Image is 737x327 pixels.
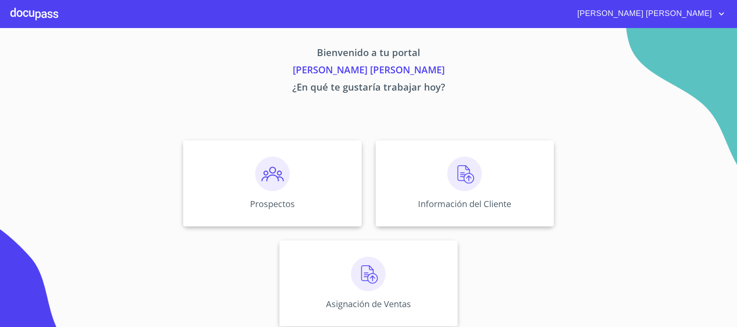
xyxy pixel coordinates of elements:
[571,7,727,21] button: account of current user
[447,157,482,191] img: carga.png
[418,198,511,210] p: Información del Cliente
[103,80,635,97] p: ¿En qué te gustaría trabajar hoy?
[255,157,290,191] img: prospectos.png
[250,198,295,210] p: Prospectos
[103,63,635,80] p: [PERSON_NAME] [PERSON_NAME]
[103,45,635,63] p: Bienvenido a tu portal
[326,298,411,310] p: Asignación de Ventas
[351,257,386,291] img: carga.png
[571,7,716,21] span: [PERSON_NAME] [PERSON_NAME]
